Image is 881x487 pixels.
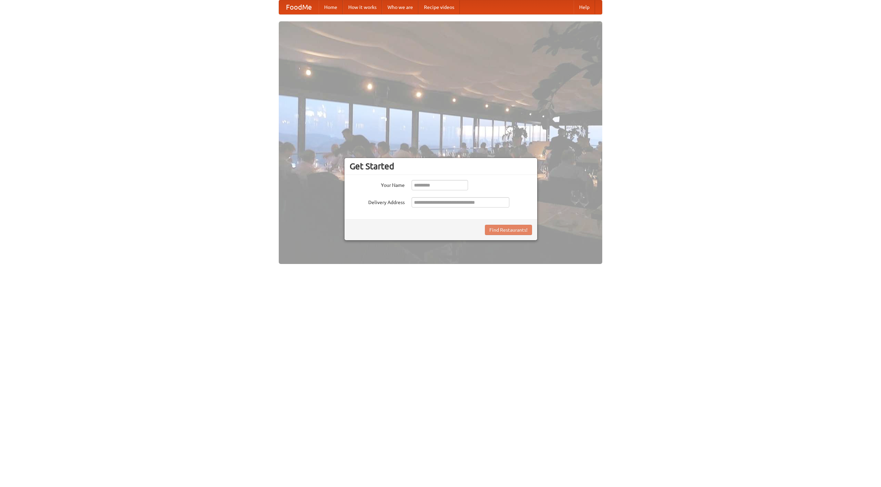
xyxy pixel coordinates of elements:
h3: Get Started [350,161,532,171]
a: FoodMe [279,0,319,14]
button: Find Restaurants! [485,225,532,235]
label: Your Name [350,180,405,189]
label: Delivery Address [350,197,405,206]
a: Recipe videos [418,0,460,14]
a: Who we are [382,0,418,14]
a: Help [574,0,595,14]
a: Home [319,0,343,14]
a: How it works [343,0,382,14]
